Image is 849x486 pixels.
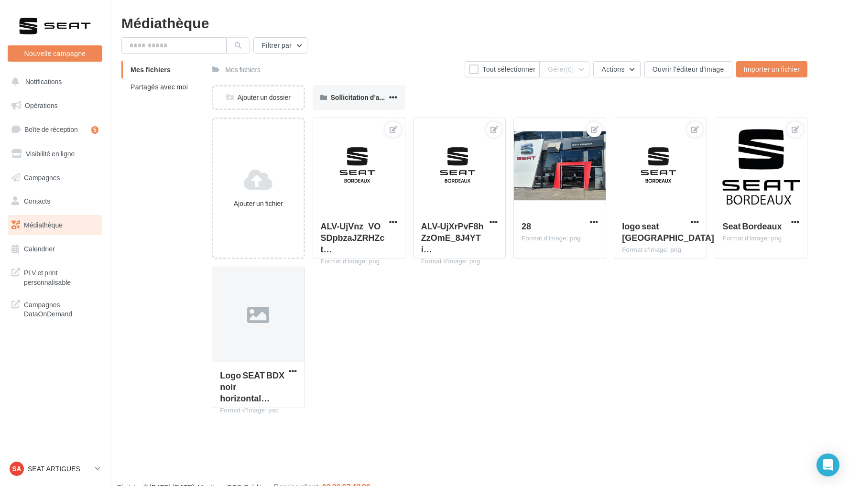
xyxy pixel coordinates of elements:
[131,65,171,74] span: Mes fichiers
[6,215,104,235] a: Médiathèque
[225,65,261,75] div: Mes fichiers
[213,93,303,102] div: Ajouter un dossier
[8,460,102,478] a: SA SEAT ARTIGUES
[8,45,102,62] button: Nouvelle campagne
[723,221,782,231] span: Seat Bordeaux
[6,119,104,140] a: Boîte de réception5
[24,221,63,229] span: Médiathèque
[421,257,498,266] div: Format d'image: png
[816,454,839,476] div: Open Intercom Messenger
[421,221,484,254] span: ALV-UjXrPvF8hZzOmE_8J4YTiNGY9pKyJz8UImCc8N71Wp7kGYpZDY2S
[6,191,104,211] a: Contacts
[24,298,98,319] span: Campagnes DataOnDemand
[331,93,389,101] span: Sollicitation d'avis
[744,65,800,73] span: Importer un fichier
[622,221,714,243] span: logo seat bordeaux
[6,262,104,291] a: PLV et print personnalisable
[723,234,799,243] div: Format d'image: png
[91,126,98,134] div: 5
[24,266,98,287] span: PLV et print personnalisable
[522,221,531,231] span: 28
[644,61,732,77] button: Ouvrir l'éditeur d'image
[24,197,50,205] span: Contacts
[6,239,104,259] a: Calendrier
[321,221,385,254] span: ALV-UjVnz_VOSDpbzaJZRHZct0IpDNcCnp42-4Iqpsb-IZv7cNILqmXr
[253,37,307,54] button: Filtrer par
[522,234,598,243] div: Format d'image: png
[220,406,296,415] div: Format d'image: psd
[131,83,188,91] span: Partagés avec moi
[6,294,104,323] a: Campagnes DataOnDemand
[593,61,640,77] button: Actions
[601,65,624,73] span: Actions
[6,96,104,116] a: Opérations
[121,15,838,30] div: Médiathèque
[6,144,104,164] a: Visibilité en ligne
[540,61,589,77] button: Gérer(0)
[566,65,574,73] span: (0)
[25,101,57,109] span: Opérations
[28,464,91,474] p: SEAT ARTIGUES
[25,77,62,86] span: Notifications
[220,370,284,403] span: Logo SEAT BDX noir horizontal HD
[622,246,698,254] div: Format d'image: png
[6,168,104,188] a: Campagnes
[24,245,55,253] span: Calendrier
[26,150,75,158] span: Visibilité en ligne
[6,72,100,92] button: Notifications
[465,61,540,77] button: Tout sélectionner
[24,125,78,133] span: Boîte de réception
[24,173,60,181] span: Campagnes
[736,61,808,77] button: Importer un fichier
[321,257,397,266] div: Format d'image: png
[217,199,299,208] div: Ajouter un fichier
[12,464,21,474] span: SA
